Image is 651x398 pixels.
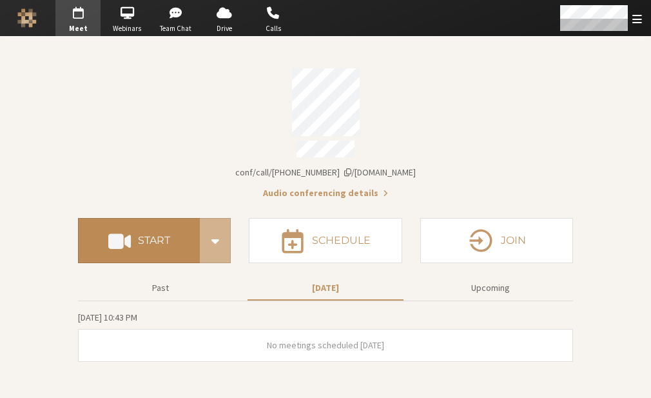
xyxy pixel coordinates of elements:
[55,23,101,34] span: Meet
[235,166,416,178] span: Copy my meeting room link
[153,23,199,34] span: Team Chat
[83,277,238,299] button: Past
[78,59,573,200] section: Account details
[248,277,403,299] button: [DATE]
[200,218,231,263] div: Start conference options
[202,23,247,34] span: Drive
[413,277,568,299] button: Upcoming
[501,235,526,246] h4: Join
[17,8,37,28] img: Iotum
[263,186,388,200] button: Audio conferencing details
[312,235,371,246] h4: Schedule
[78,310,573,362] section: Today's Meetings
[420,218,573,263] button: Join
[104,23,150,34] span: Webinars
[78,312,137,323] span: [DATE] 10:43 PM
[249,218,402,263] button: Schedule
[267,339,384,351] span: No meetings scheduled [DATE]
[251,23,296,34] span: Calls
[235,166,416,179] button: Copy my meeting room linkCopy my meeting room link
[138,235,170,246] h4: Start
[78,218,200,263] button: Start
